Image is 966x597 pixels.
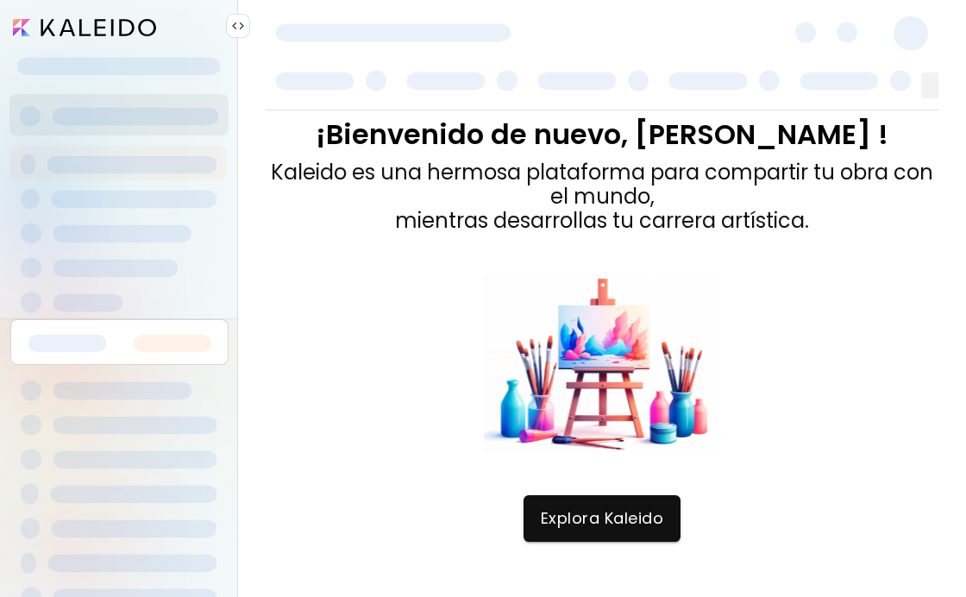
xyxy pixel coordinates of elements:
button: Explora Kaleido [524,495,681,542]
span: Explora Kaleido [541,509,664,528]
div: Kaleido es una hermosa plataforma para compartir tu obra con el mundo, mientras desarrollas tu ca... [266,160,938,233]
div: ¡Bienvenido de nuevo, [PERSON_NAME] ! [266,119,938,150]
img: collapse [231,19,245,33]
img: dashboard_ftu_welcome [483,276,722,452]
